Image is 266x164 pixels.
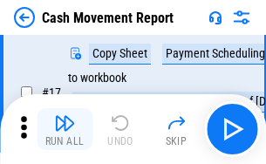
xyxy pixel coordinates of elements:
[54,113,75,133] img: Run All
[166,136,188,147] div: Skip
[89,44,151,65] div: Copy Sheet
[42,85,61,99] span: # 17
[148,108,204,150] button: Skip
[37,108,92,150] button: Run All
[231,7,252,28] img: Settings menu
[166,113,187,133] img: Skip
[218,115,246,143] img: Main button
[68,72,126,85] div: to workbook
[42,10,174,26] div: Cash Movement Report
[14,7,35,28] img: Back
[45,136,85,147] div: Run All
[208,10,222,24] img: Support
